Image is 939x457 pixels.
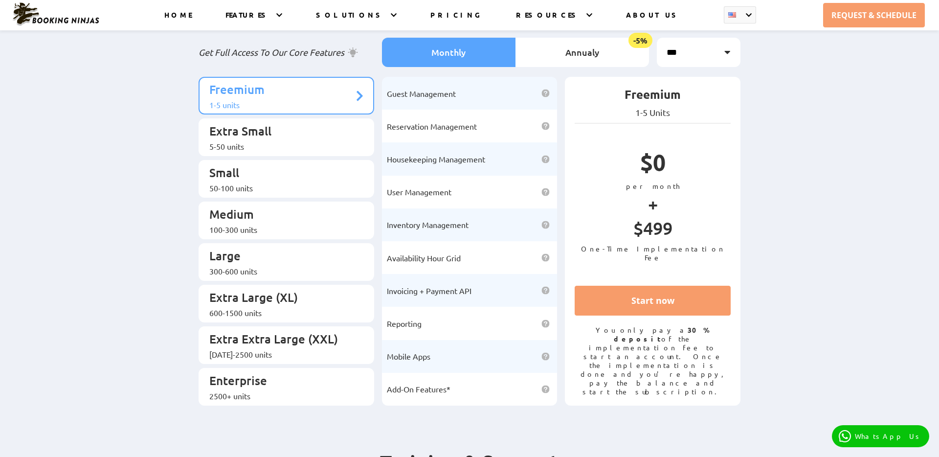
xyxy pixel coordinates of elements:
[541,122,550,130] img: help icon
[316,10,384,30] a: SOLUTIONS
[575,244,731,262] p: One-Time Implementation Fee
[225,10,270,30] a: FEATURES
[209,391,354,401] div: 2500+ units
[575,182,731,190] p: per month
[515,38,649,67] li: Annualy
[209,290,354,308] p: Extra Large (XL)
[541,188,550,196] img: help icon
[855,432,922,440] p: WhatsApp Us
[575,107,731,118] p: 1-5 Units
[541,155,550,163] img: help icon
[575,190,731,217] p: +
[541,320,550,328] img: help icon
[209,123,354,141] p: Extra Small
[575,87,731,107] p: Freemium
[832,425,929,447] a: WhatsApp Us
[209,82,354,100] p: Freemium
[209,141,354,151] div: 5-50 units
[387,154,485,164] span: Housekeeping Management
[387,384,450,394] span: Add-On Features*
[209,248,354,266] p: Large
[387,220,469,229] span: Inventory Management
[575,325,731,396] p: You only pay a of the implementation fee to start an account. Once the implementation is done and...
[209,100,354,110] div: 1-5 units
[614,325,710,343] strong: 30% deposit
[541,89,550,97] img: help icon
[209,331,354,349] p: Extra Extra Large (XXL)
[575,217,731,244] p: $499
[209,308,354,318] div: 600-1500 units
[626,10,680,30] a: ABOUT US
[209,266,354,276] div: 300-600 units
[541,253,550,262] img: help icon
[387,286,471,296] span: Invoicing + Payment API
[209,373,354,391] p: Enterprise
[387,253,461,263] span: Availability Hour Grid
[628,33,652,48] span: -5%
[209,183,354,193] div: 50-100 units
[541,221,550,229] img: help icon
[209,206,354,225] p: Medium
[12,2,100,26] img: Booking Ninjas Logo
[209,349,354,359] div: [DATE]-2500 units
[541,352,550,361] img: help icon
[387,187,451,197] span: User Management
[209,225,354,234] div: 100-300 units
[575,148,731,182] p: $0
[387,89,456,98] span: Guest Management
[516,10,580,30] a: RESOURCES
[387,319,422,328] span: Reporting
[164,10,192,30] a: HOME
[387,121,477,131] span: Reservation Management
[209,165,354,183] p: Small
[541,385,550,393] img: help icon
[575,286,731,316] a: Start now
[823,3,925,27] a: REQUEST & SCHEDULE
[199,46,374,58] p: Get Full Access To Our Core Features
[387,351,430,361] span: Mobile Apps
[541,286,550,295] img: help icon
[430,10,482,30] a: PRICING
[382,38,515,67] li: Monthly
